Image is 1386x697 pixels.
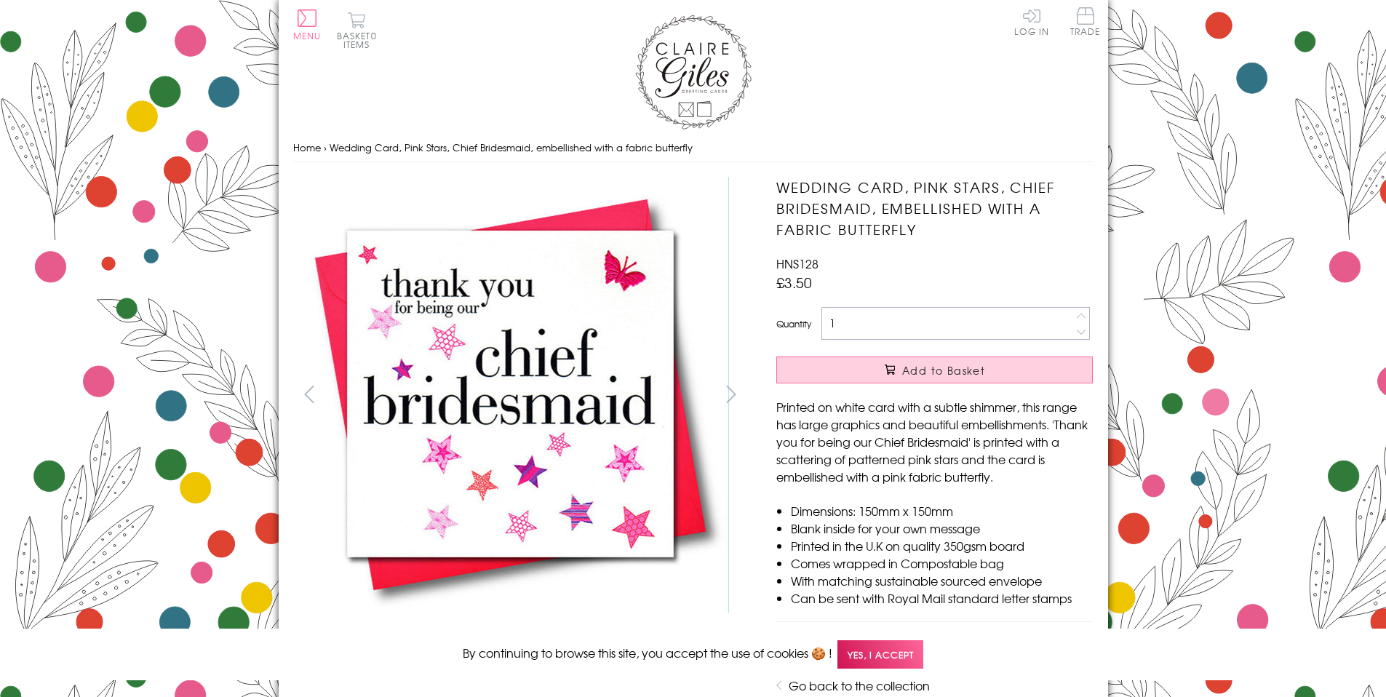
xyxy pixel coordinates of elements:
[776,398,1093,485] p: Printed on white card with a subtle shimmer, this range has large graphics and beautiful embellis...
[337,12,377,49] button: Basket0 items
[747,177,1184,613] img: Wedding Card, Pink Stars, Chief Bridesmaid, embellished with a fabric butterfly
[776,255,819,272] span: HNS128
[1070,7,1101,39] a: Trade
[791,502,1093,519] li: Dimensions: 150mm x 150mm
[791,519,1093,537] li: Blank inside for your own message
[343,29,377,51] span: 0 items
[776,317,811,330] label: Quantity
[293,9,322,40] button: Menu
[292,177,729,613] img: Wedding Card, Pink Stars, Chief Bridesmaid, embellished with a fabric butterfly
[791,589,1093,607] li: Can be sent with Royal Mail standard letter stamps
[293,378,326,410] button: prev
[635,15,752,130] img: Claire Giles Greetings Cards
[902,363,985,378] span: Add to Basket
[330,140,693,154] span: Wedding Card, Pink Stars, Chief Bridesmaid, embellished with a fabric butterfly
[293,140,321,154] a: Home
[1014,7,1049,36] a: Log In
[776,272,812,292] span: £3.50
[776,177,1093,239] h1: Wedding Card, Pink Stars, Chief Bridesmaid, embellished with a fabric butterfly
[791,537,1093,554] li: Printed in the U.K on quality 350gsm board
[837,640,923,669] span: Yes, I accept
[1070,7,1101,36] span: Trade
[293,133,1094,163] nav: breadcrumbs
[791,572,1093,589] li: With matching sustainable sourced envelope
[714,378,747,410] button: next
[776,357,1093,383] button: Add to Basket
[293,29,322,42] span: Menu
[324,140,327,154] span: ›
[791,554,1093,572] li: Comes wrapped in Compostable bag
[789,677,930,694] a: Go back to the collection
